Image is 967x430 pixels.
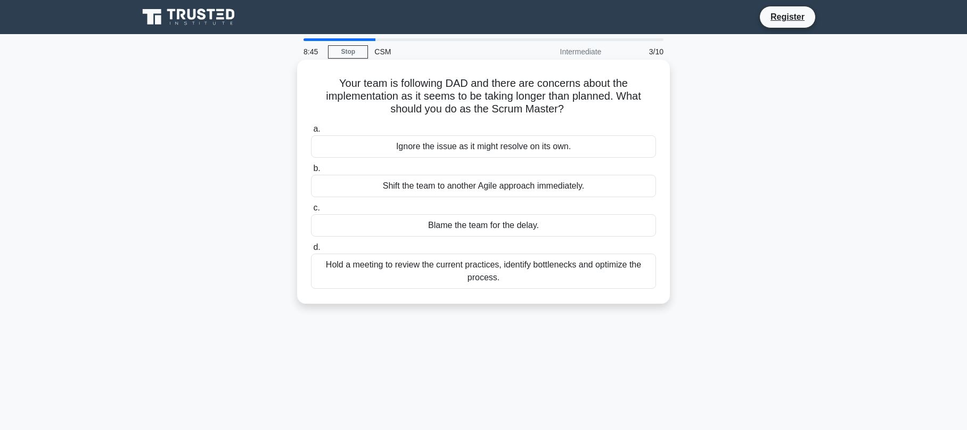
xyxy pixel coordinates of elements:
[311,254,656,289] div: Hold a meeting to review the current practices, identify bottlenecks and optimize the process.
[313,164,320,173] span: b.
[313,124,320,133] span: a.
[764,10,811,23] a: Register
[313,203,319,212] span: c.
[297,41,328,62] div: 8:45
[311,135,656,158] div: Ignore the issue as it might resolve on its own.
[311,175,656,197] div: Shift the team to another Agile approach immediately.
[310,77,657,116] h5: Your team is following DAD and there are concerns about the implementation as it seems to be taki...
[608,41,670,62] div: 3/10
[313,242,320,251] span: d.
[328,45,368,59] a: Stop
[514,41,608,62] div: Intermediate
[368,41,514,62] div: CSM
[311,214,656,237] div: Blame the team for the delay.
